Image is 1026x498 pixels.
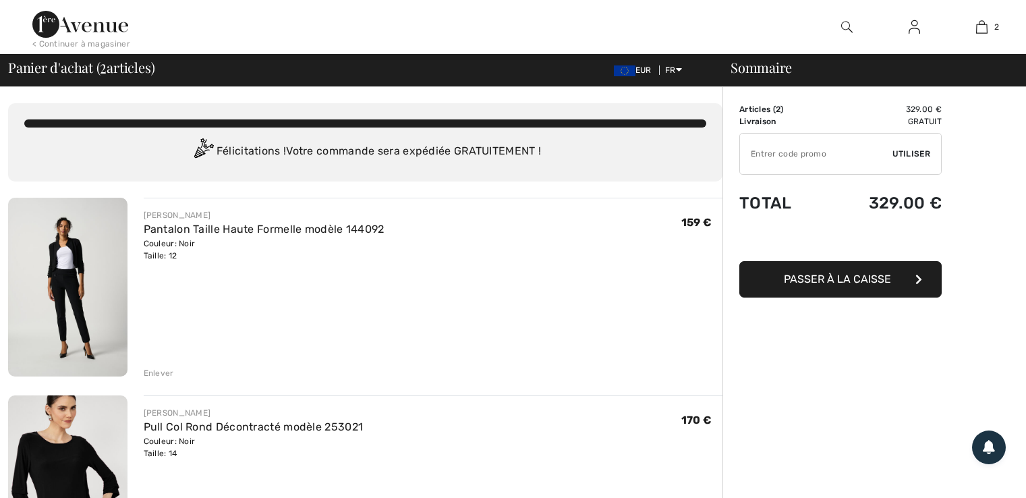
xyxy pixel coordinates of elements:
a: 2 [948,19,1015,35]
img: Mon panier [976,19,988,35]
td: Livraison [739,115,824,128]
div: < Continuer à magasiner [32,38,130,50]
img: Mes infos [909,19,920,35]
a: Pantalon Taille Haute Formelle modèle 144092 [144,223,384,236]
input: Code promo [740,134,892,174]
div: Sommaire [714,61,1018,74]
a: Se connecter [898,19,931,36]
span: 170 € [681,414,712,426]
div: [PERSON_NAME] [144,407,364,419]
button: Passer à la caisse [739,261,942,298]
span: Passer à la caisse [784,273,891,285]
td: Gratuit [824,115,942,128]
div: Félicitations ! Votre commande sera expédiée GRATUITEMENT ! [24,138,706,165]
span: 2 [994,21,999,33]
img: recherche [841,19,853,35]
span: Utiliser [892,148,930,160]
span: 2 [776,105,780,114]
div: Couleur: Noir Taille: 12 [144,238,384,262]
td: Total [739,180,824,226]
span: EUR [614,65,657,75]
img: Euro [614,65,635,76]
img: Pantalon Taille Haute Formelle modèle 144092 [8,198,127,377]
span: 2 [100,57,107,75]
a: Pull Col Rond Décontracté modèle 253021 [144,420,364,433]
span: 159 € [681,216,712,229]
span: Panier d'achat ( articles) [8,61,154,74]
td: 329.00 € [824,180,942,226]
iframe: PayPal [739,226,942,256]
div: Enlever [144,367,174,379]
div: Couleur: Noir Taille: 14 [144,435,364,460]
td: 329.00 € [824,103,942,115]
span: FR [665,65,682,75]
td: Articles ( ) [739,103,824,115]
img: Congratulation2.svg [190,138,217,165]
div: [PERSON_NAME] [144,209,384,221]
img: 1ère Avenue [32,11,128,38]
